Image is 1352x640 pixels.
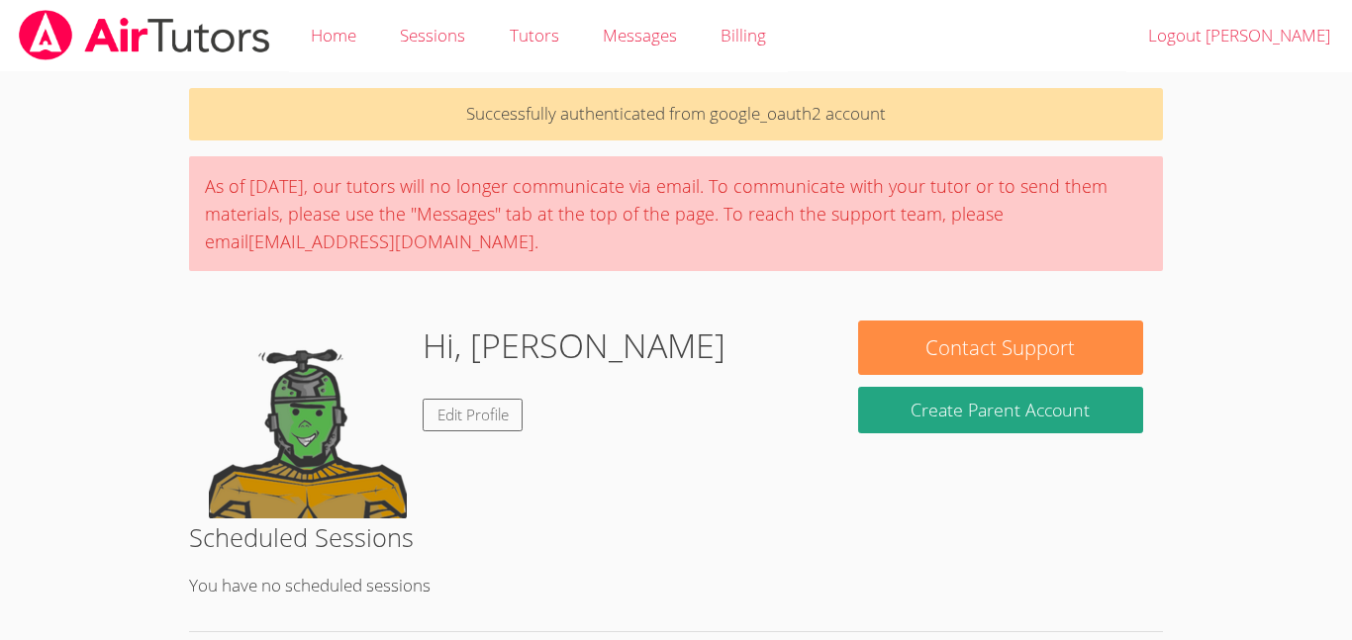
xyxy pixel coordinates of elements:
[189,572,1163,600] p: You have no scheduled sessions
[189,88,1163,140] p: Successfully authenticated from google_oauth2 account
[423,399,524,431] a: Edit Profile
[189,156,1163,271] div: As of [DATE], our tutors will no longer communicate via email. To communicate with your tutor or ...
[17,10,272,60] img: airtutors_banner-c4298cdbf04f3fff15de1276eac7730deb9818008684d7c2e4769d2f7ddbe033.png
[189,518,1163,556] h2: Scheduled Sessions
[858,320,1143,375] button: Contact Support
[423,320,725,371] h1: Hi, [PERSON_NAME]
[858,387,1143,433] button: Create Parent Account
[603,24,677,46] span: Messages
[209,320,407,518] img: default.png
